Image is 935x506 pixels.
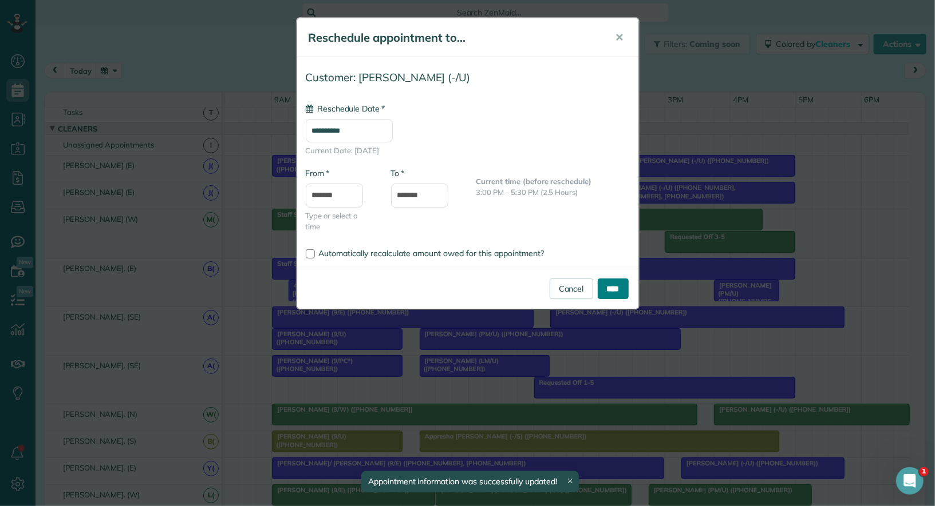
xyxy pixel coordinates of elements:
[896,467,924,495] iframe: Intercom live chat
[476,187,630,198] p: 3:00 PM - 5:30 PM (2.5 Hours)
[306,145,630,156] span: Current Date: [DATE]
[616,31,624,44] span: ✕
[306,210,374,232] span: Type or select a time
[306,71,630,83] h4: Customer: [PERSON_NAME] (-/U)
[309,30,599,46] h5: Reschedule appointment to...
[319,248,545,258] span: Automatically recalculate amount owed for this appointment?
[391,168,404,179] label: To
[306,103,385,114] label: Reschedule Date
[306,168,329,179] label: From
[920,467,929,476] span: 1
[550,278,593,299] a: Cancel
[361,471,579,492] div: Appointment information was successfully updated!
[476,177,592,186] b: Current time (before reschedule)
